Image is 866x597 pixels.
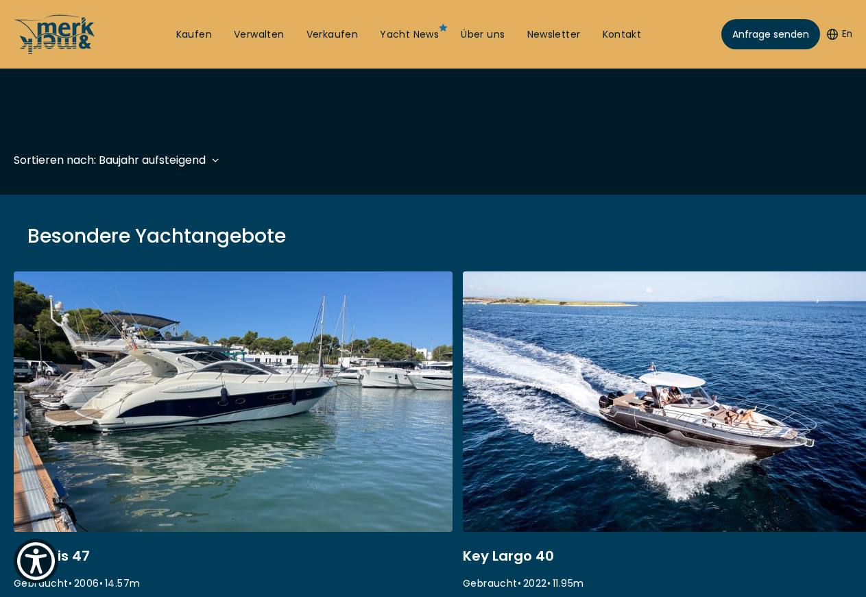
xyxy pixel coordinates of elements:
[176,28,212,42] a: Kaufen
[14,151,206,169] div: Sortieren nach: Baujahr aufsteigend
[306,28,359,42] a: Verkaufen
[603,28,642,42] a: Kontakt
[14,539,58,583] button: Show Accessibility Preferences
[827,27,852,41] button: En
[234,28,285,42] a: Verwalten
[527,28,581,42] a: Newsletter
[721,19,820,49] a: Anfrage senden
[732,27,809,42] span: Anfrage senden
[380,28,439,42] a: Yacht News
[461,28,505,42] a: Über uns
